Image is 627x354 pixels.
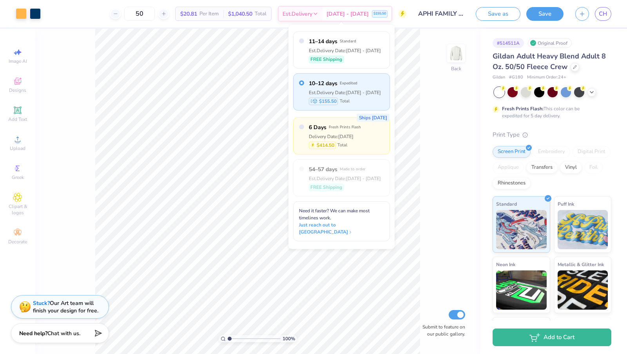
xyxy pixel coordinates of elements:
[12,174,24,181] span: Greek
[124,7,155,21] input: – –
[309,175,381,182] div: Est. Delivery Date: [DATE] - [DATE]
[412,6,470,22] input: Untitled Design
[493,51,606,71] span: Gildan Adult Heavy Blend Adult 8 Oz. 50/50 Fleece Crew
[309,123,326,131] span: 6 Days
[283,335,295,342] span: 100 %
[8,116,27,122] span: Add Text
[493,130,611,139] div: Print Type
[228,10,252,18] span: $1,040.50
[573,146,611,158] div: Digital Print
[533,146,570,158] div: Embroidery
[509,74,523,81] span: # G180
[584,162,603,173] div: Foil
[418,323,465,338] label: Submit to feature on our public gallery.
[558,260,604,268] span: Metallic & Glitter Ink
[19,330,47,337] strong: Need help?
[309,165,337,173] span: 54–57 days
[493,38,524,48] div: # 514511A
[309,47,381,54] div: Est. Delivery Date: [DATE] - [DATE]
[558,200,574,208] span: Puff Ink
[337,142,347,149] span: Total
[180,10,197,18] span: $20.81
[493,162,524,173] div: Applique
[9,58,27,64] span: Image AI
[493,74,505,81] span: Gildan
[9,87,26,93] span: Designs
[309,79,337,87] span: 10–12 days
[199,10,219,18] span: Per Item
[299,208,370,221] span: Need it faster? We can make most timelines work.
[309,89,381,96] div: Est. Delivery Date: [DATE] - [DATE]
[476,7,520,21] button: Save as
[33,299,98,314] div: Our Art team will finish your design for free.
[528,38,572,48] div: Original Proof
[309,37,337,45] span: 11–14 days
[319,98,337,105] span: $155.50
[493,328,611,346] button: Add to Cart
[595,7,611,21] a: CH
[502,105,598,119] div: This color can be expedited for 5 day delivery.
[299,221,384,235] span: Just reach out to [GEOGRAPHIC_DATA]
[558,210,608,249] img: Puff Ink
[309,133,361,140] div: Delivery Date: [DATE]
[493,146,531,158] div: Screen Print
[599,9,607,18] span: CH
[340,166,366,172] span: Made to order
[496,260,515,268] span: Neon Ink
[448,46,464,61] img: Back
[496,210,547,249] img: Standard
[340,38,356,44] span: Standard
[373,11,386,16] span: $155.50
[310,56,342,63] span: FREE Shipping
[496,200,517,208] span: Standard
[33,299,50,307] strong: Stuck?
[317,142,334,149] span: $414.50
[255,10,266,18] span: Total
[283,10,312,18] span: Est. Delivery
[340,98,350,105] span: Total
[451,65,461,72] div: Back
[326,10,369,18] span: [DATE] - [DATE]
[4,203,31,216] span: Clipart & logos
[502,106,544,112] strong: Fresh Prints Flash:
[493,177,531,189] div: Rhinestones
[527,74,566,81] span: Minimum Order: 24 +
[560,162,582,173] div: Vinyl
[329,124,361,130] span: Fresh Prints Flash
[496,270,547,310] img: Neon Ink
[340,80,357,86] span: Expedited
[526,7,564,21] button: Save
[526,162,558,173] div: Transfers
[558,270,608,310] img: Metallic & Glitter Ink
[10,145,25,151] span: Upload
[47,330,80,337] span: Chat with us.
[8,239,27,245] span: Decorate
[310,184,342,191] span: FREE Shipping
